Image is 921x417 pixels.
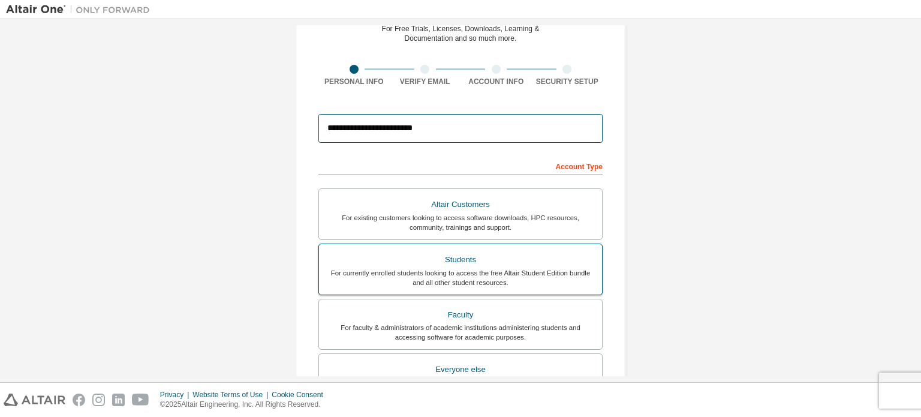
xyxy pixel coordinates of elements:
div: Faculty [326,307,595,323]
div: For currently enrolled students looking to access the free Altair Student Edition bundle and all ... [326,268,595,287]
div: Cookie Consent [272,390,330,400]
div: Altair Customers [326,196,595,213]
div: For faculty & administrators of academic institutions administering students and accessing softwa... [326,323,595,342]
div: Account Type [318,156,603,175]
div: Website Terms of Use [192,390,272,400]
img: facebook.svg [73,394,85,406]
img: linkedin.svg [112,394,125,406]
div: For Free Trials, Licenses, Downloads, Learning & Documentation and so much more. [382,24,540,43]
div: Privacy [160,390,192,400]
img: altair_logo.svg [4,394,65,406]
div: For existing customers looking to access software downloads, HPC resources, community, trainings ... [326,213,595,232]
div: Account Info [460,77,532,86]
img: Altair One [6,4,156,16]
p: © 2025 Altair Engineering, Inc. All Rights Reserved. [160,400,330,410]
img: instagram.svg [92,394,105,406]
div: Verify Email [390,77,461,86]
div: Students [326,251,595,268]
div: Everyone else [326,361,595,378]
div: Security Setup [532,77,603,86]
img: youtube.svg [132,394,149,406]
div: Personal Info [318,77,390,86]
